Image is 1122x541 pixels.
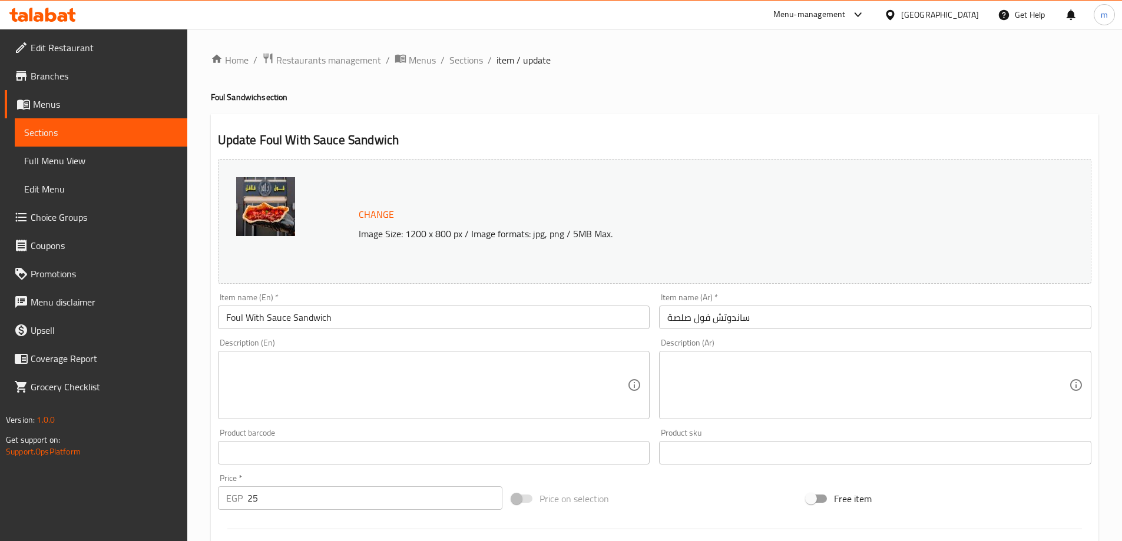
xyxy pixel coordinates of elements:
a: Coverage Report [5,344,187,373]
span: Change [359,206,394,223]
span: Promotions [31,267,178,281]
input: Enter name En [218,306,650,329]
div: Menu-management [773,8,846,22]
li: / [253,53,257,67]
a: Menu disclaimer [5,288,187,316]
div: [GEOGRAPHIC_DATA] [901,8,979,21]
span: m [1101,8,1108,21]
button: Change [354,203,399,227]
a: Edit Menu [15,175,187,203]
a: Full Menu View [15,147,187,175]
nav: breadcrumb [211,52,1098,68]
input: Please enter price [247,486,503,510]
span: Choice Groups [31,210,178,224]
input: Please enter product barcode [218,441,650,464]
span: Grocery Checklist [31,380,178,394]
span: Menus [409,53,436,67]
a: Grocery Checklist [5,373,187,401]
img: %D9%81%D9%88%D9%84_%D8%A8%D8%A7%D9%84%D8%B5%D9%84%D8%B5%D8%A9638907598060317474.jpg [236,177,295,236]
input: Please enter product sku [659,441,1091,464]
p: Image Size: 1200 x 800 px / Image formats: jpg, png / 5MB Max. [354,227,982,241]
a: Restaurants management [262,52,381,68]
a: Promotions [5,260,187,288]
a: Coupons [5,231,187,260]
a: Edit Restaurant [5,34,187,62]
span: Free item [834,492,872,506]
span: Restaurants management [276,53,381,67]
li: / [441,53,445,67]
h2: Update Foul With Sauce Sandwich [218,131,1091,149]
a: Menus [395,52,436,68]
span: item / update [497,53,551,67]
a: Support.OpsPlatform [6,444,81,459]
h4: Foul Sandwich section [211,91,1098,103]
input: Enter name Ar [659,306,1091,329]
a: Menus [5,90,187,118]
span: Edit Menu [24,182,178,196]
p: EGP [226,491,243,505]
span: Menus [33,97,178,111]
span: Edit Restaurant [31,41,178,55]
span: Branches [31,69,178,83]
a: Branches [5,62,187,90]
span: Upsell [31,323,178,337]
a: Home [211,53,249,67]
span: Full Menu View [24,154,178,168]
span: Get support on: [6,432,60,447]
li: / [386,53,390,67]
a: Upsell [5,316,187,344]
span: Coverage Report [31,351,178,366]
span: Coupons [31,238,178,253]
a: Sections [449,53,483,67]
span: 1.0.0 [37,412,55,427]
li: / [488,53,492,67]
span: Price on selection [540,492,609,506]
span: Menu disclaimer [31,295,178,309]
span: Version: [6,412,35,427]
a: Sections [15,118,187,147]
span: Sections [24,125,178,140]
a: Choice Groups [5,203,187,231]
